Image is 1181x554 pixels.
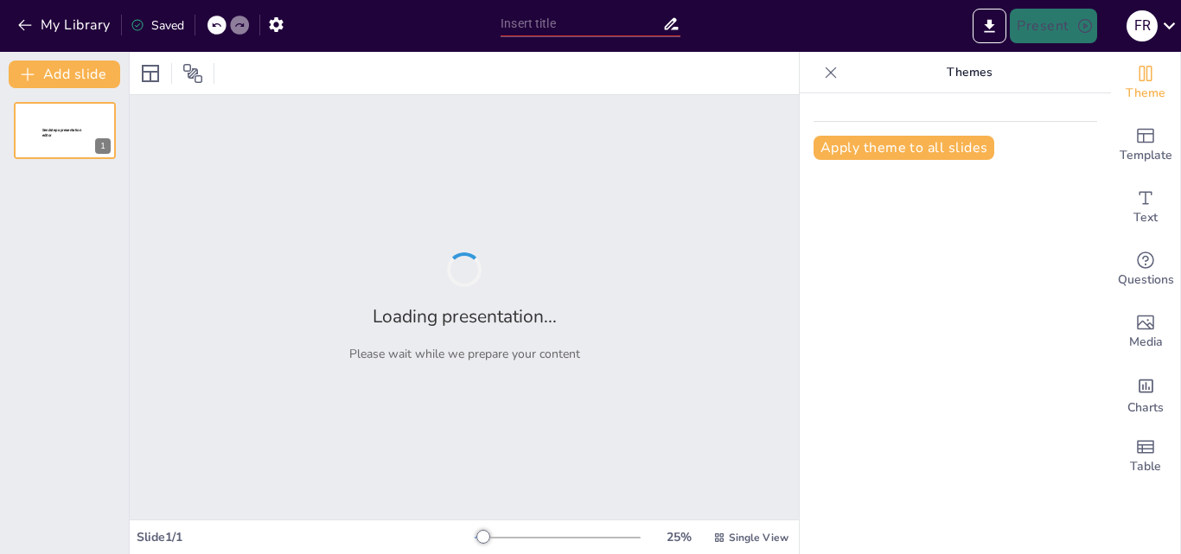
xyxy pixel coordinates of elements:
div: Change the overall theme [1111,52,1180,114]
div: Get real-time input from your audience [1111,239,1180,301]
span: Template [1120,146,1172,165]
div: 25 % [658,529,699,545]
span: Text [1133,208,1158,227]
div: Add a table [1111,425,1180,487]
p: Themes [845,52,1094,93]
h2: Loading presentation... [373,304,557,328]
div: Layout [137,60,164,87]
span: Questions [1118,271,1174,290]
button: My Library [13,11,118,39]
span: Theme [1126,84,1165,103]
span: Sendsteps presentation editor [42,128,81,137]
div: Add charts and graphs [1111,363,1180,425]
div: Add text boxes [1111,176,1180,239]
span: Charts [1127,398,1164,417]
div: 1 [95,138,111,154]
div: Add images, graphics, shapes or video [1111,301,1180,363]
div: Slide 1 / 1 [137,529,475,545]
button: Add slide [9,60,120,88]
span: Table [1130,457,1161,476]
div: Add ready made slides [1111,114,1180,176]
span: Position [182,63,203,84]
span: Single View [729,531,788,544]
input: Insert title [501,11,662,36]
button: F R [1127,9,1158,43]
div: F R [1127,10,1158,41]
p: Please wait while we prepare your content [349,346,580,362]
button: Apply theme to all slides [814,136,994,160]
div: Saved [131,17,184,34]
div: 1 [14,102,116,159]
span: Media [1129,333,1163,352]
button: Present [1010,9,1096,43]
button: Export to PowerPoint [973,9,1006,43]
